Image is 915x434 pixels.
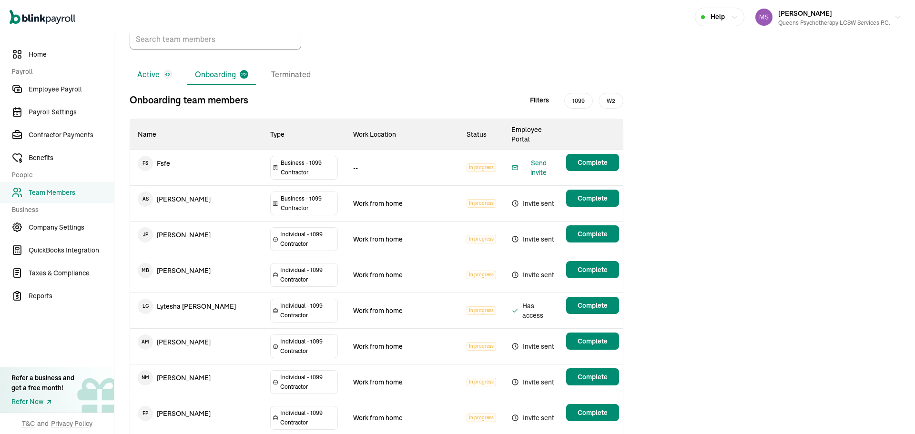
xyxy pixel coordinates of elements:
[566,368,619,385] button: Complete
[511,233,555,245] span: Invite sent
[511,125,542,143] span: Employee Portal
[578,265,608,274] span: Complete
[511,376,555,388] span: Invite sent
[29,291,114,301] span: Reports
[353,378,403,386] span: Work from home
[29,222,114,232] span: Company Settings
[711,12,725,22] span: Help
[752,5,905,29] button: [PERSON_NAME]Queens Psychotherapy LCSW Services P.C.
[511,412,555,424] span: Invite sent
[11,397,74,407] a: Refer Now
[566,333,619,350] button: Complete
[130,400,263,427] td: [PERSON_NAME]
[566,261,619,278] button: Complete
[599,93,623,109] span: W2
[511,198,555,209] span: Invite sent
[280,265,335,284] span: Individual - 1099 Contractor
[130,29,301,50] input: TextInput
[130,93,248,107] p: Onboarding team members
[138,406,153,421] span: F P
[467,163,496,172] span: In progress
[280,373,335,392] span: Individual - 1099 Contractor
[280,301,335,320] span: Individual - 1099 Contractor
[29,268,114,278] span: Taxes & Compliance
[130,364,263,391] td: [PERSON_NAME]
[778,9,832,18] span: [PERSON_NAME]
[130,257,263,284] td: [PERSON_NAME]
[467,342,496,351] span: In progress
[353,199,403,208] span: Work from home
[281,158,336,177] span: Business - 1099 Contractor
[11,170,108,180] span: People
[564,93,593,109] span: 1099
[280,230,335,249] span: Individual - 1099 Contractor
[138,299,153,314] span: L G
[511,269,555,281] span: Invite sent
[353,235,403,243] span: Work from home
[511,341,555,352] span: Invite sent
[280,337,335,356] span: Individual - 1099 Contractor
[29,50,114,60] span: Home
[11,67,108,77] span: Payroll
[566,225,619,242] button: Complete
[29,130,114,140] span: Contractor Payments
[130,186,263,212] td: [PERSON_NAME]
[578,193,608,203] span: Complete
[29,153,114,163] span: Benefits
[459,119,504,150] th: Status
[578,408,608,417] span: Complete
[467,378,496,386] span: In progress
[578,372,608,382] span: Complete
[263,119,346,150] th: Type
[511,158,555,177] button: Send invite
[281,194,336,213] span: Business - 1099 Contractor
[11,205,108,215] span: Business
[578,336,608,346] span: Complete
[778,19,890,27] div: Queens Psychotherapy LCSW Services P.C.
[566,190,619,207] button: Complete
[22,419,35,428] span: T&C
[695,8,744,26] button: Help
[138,263,153,278] span: M B
[11,373,74,393] div: Refer a business and get a free month!
[756,331,915,434] div: Chat Widget
[138,192,153,207] span: A S
[467,271,496,279] span: In progress
[29,188,114,198] span: Team Members
[130,329,263,355] td: [PERSON_NAME]
[130,293,263,320] td: Lytesha [PERSON_NAME]
[29,107,114,117] span: Payroll Settings
[130,222,263,248] td: [PERSON_NAME]
[353,414,403,422] span: Work from home
[467,235,496,243] span: In progress
[578,301,608,310] span: Complete
[346,119,459,150] th: Work Location
[280,408,335,427] span: Individual - 1099 Contractor
[29,84,114,94] span: Employee Payroll
[10,3,75,31] nav: Global
[130,65,180,85] li: Active
[353,163,358,172] span: --
[138,370,153,385] span: N M
[353,342,403,351] span: Work from home
[264,65,318,85] li: Terminated
[241,71,247,78] span: 22
[130,119,263,150] th: Name
[566,297,619,314] button: Complete
[566,154,619,171] button: Complete
[467,306,496,315] span: In progress
[130,150,263,177] td: Fsfe
[353,306,403,315] span: Work from home
[29,245,114,255] span: QuickBooks Integration
[566,404,619,421] button: Complete
[138,156,153,171] span: F S
[578,229,608,239] span: Complete
[165,71,171,78] span: 42
[511,301,555,320] span: Has access
[138,227,153,242] span: J P
[467,414,496,422] span: In progress
[467,199,496,208] span: In progress
[138,334,153,350] span: A M
[578,158,608,167] span: Complete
